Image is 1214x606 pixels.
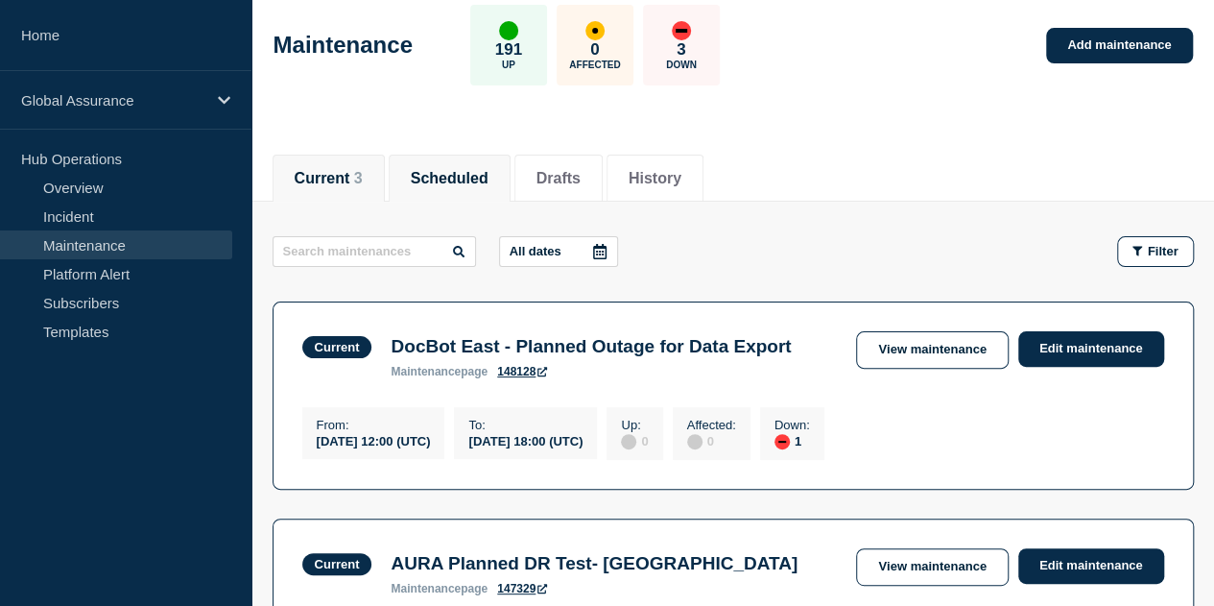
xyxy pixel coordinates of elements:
[391,582,488,595] p: page
[273,236,476,267] input: Search maintenances
[315,557,360,571] div: Current
[1018,331,1164,367] a: Edit maintenance
[499,21,518,40] div: up
[1046,28,1192,63] a: Add maintenance
[1148,244,1178,258] span: Filter
[391,365,461,378] span: maintenance
[774,434,790,449] div: down
[677,40,685,60] p: 3
[21,92,205,109] p: Global Assurance
[856,331,1008,369] a: View maintenance
[687,432,736,449] div: 0
[391,553,797,574] h3: AURA Planned DR Test- [GEOGRAPHIC_DATA]
[497,582,547,595] a: 147329
[499,236,618,267] button: All dates
[590,40,599,60] p: 0
[510,244,561,258] p: All dates
[687,434,702,449] div: disabled
[569,60,620,70] p: Affected
[629,170,681,187] button: History
[621,418,648,432] p: Up :
[497,365,547,378] a: 148128
[672,21,691,40] div: down
[391,336,791,357] h3: DocBot East - Planned Outage for Data Export
[495,40,522,60] p: 191
[468,432,583,448] div: [DATE] 18:00 (UTC)
[666,60,697,70] p: Down
[621,432,648,449] div: 0
[468,418,583,432] p: To :
[1117,236,1194,267] button: Filter
[317,418,431,432] p: From :
[274,32,413,59] h1: Maintenance
[295,170,363,187] button: Current 3
[585,21,605,40] div: affected
[391,582,461,595] span: maintenance
[856,548,1008,586] a: View maintenance
[354,170,363,186] span: 3
[1018,548,1164,584] a: Edit maintenance
[621,434,636,449] div: disabled
[774,432,810,449] div: 1
[502,60,515,70] p: Up
[317,432,431,448] div: [DATE] 12:00 (UTC)
[774,418,810,432] p: Down :
[687,418,736,432] p: Affected :
[536,170,581,187] button: Drafts
[391,365,488,378] p: page
[315,340,360,354] div: Current
[411,170,488,187] button: Scheduled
